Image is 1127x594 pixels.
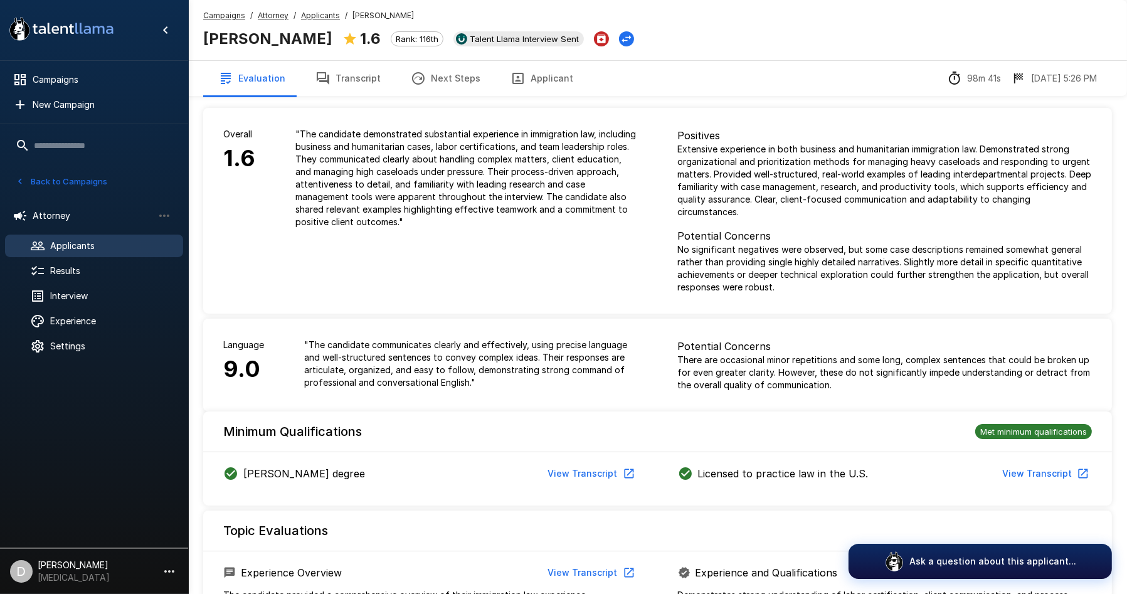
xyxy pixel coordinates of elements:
[223,128,255,141] p: Overall
[495,61,588,96] button: Applicant
[203,11,245,20] u: Campaigns
[301,11,340,20] u: Applicants
[391,34,443,44] span: Rank: 116th
[250,9,253,22] span: /
[967,72,1001,85] p: 98m 41s
[678,339,1093,354] p: Potential Concerns
[619,31,634,46] button: Change Stage
[294,9,296,22] span: /
[698,466,869,481] p: Licensed to practice law in the U.S.
[453,31,584,46] div: View profile in UKG
[345,9,347,22] span: /
[594,31,609,46] button: Archive Applicant
[352,9,414,22] span: [PERSON_NAME]
[243,466,365,481] p: [PERSON_NAME] degree
[223,351,264,388] h6: 9.0
[884,551,904,571] img: logo_glasses@2x.png
[696,565,838,580] p: Experience and Qualifications
[997,462,1092,485] button: View Transcript
[849,544,1112,579] button: Ask a question about this applicant...
[203,61,300,96] button: Evaluation
[300,61,396,96] button: Transcript
[456,33,467,45] img: ukg_logo.jpeg
[678,243,1093,294] p: No significant negatives were observed, but some case descriptions remained somewhat general rath...
[258,11,288,20] u: Attorney
[360,29,381,48] b: 1.6
[223,521,328,541] h6: Topic Evaluations
[678,228,1093,243] p: Potential Concerns
[678,143,1093,218] p: Extensive experience in both business and humanitarian immigration law. Demonstrated strong organ...
[203,29,332,48] b: [PERSON_NAME]
[543,462,638,485] button: View Transcript
[678,354,1093,391] p: There are occasional minor repetitions and some long, complex sentences that could be broken up f...
[975,427,1092,437] span: Met minimum qualifications
[241,565,342,580] p: Experience Overview
[223,422,362,442] h6: Minimum Qualifications
[947,71,1001,86] div: The time between starting and completing the interview
[396,61,495,96] button: Next Steps
[465,34,584,44] span: Talent Llama Interview Sent
[678,128,1093,143] p: Positives
[304,339,638,389] p: " The candidate communicates clearly and effectively, using precise language and well-structured ...
[1011,71,1097,86] div: The date and time when the interview was completed
[295,128,638,228] p: " The candidate demonstrated substantial experience in immigration law, including business and hu...
[543,561,638,585] button: View Transcript
[909,555,1076,568] p: Ask a question about this applicant...
[1031,72,1097,85] p: [DATE] 5:26 PM
[223,141,255,177] h6: 1.6
[223,339,264,351] p: Language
